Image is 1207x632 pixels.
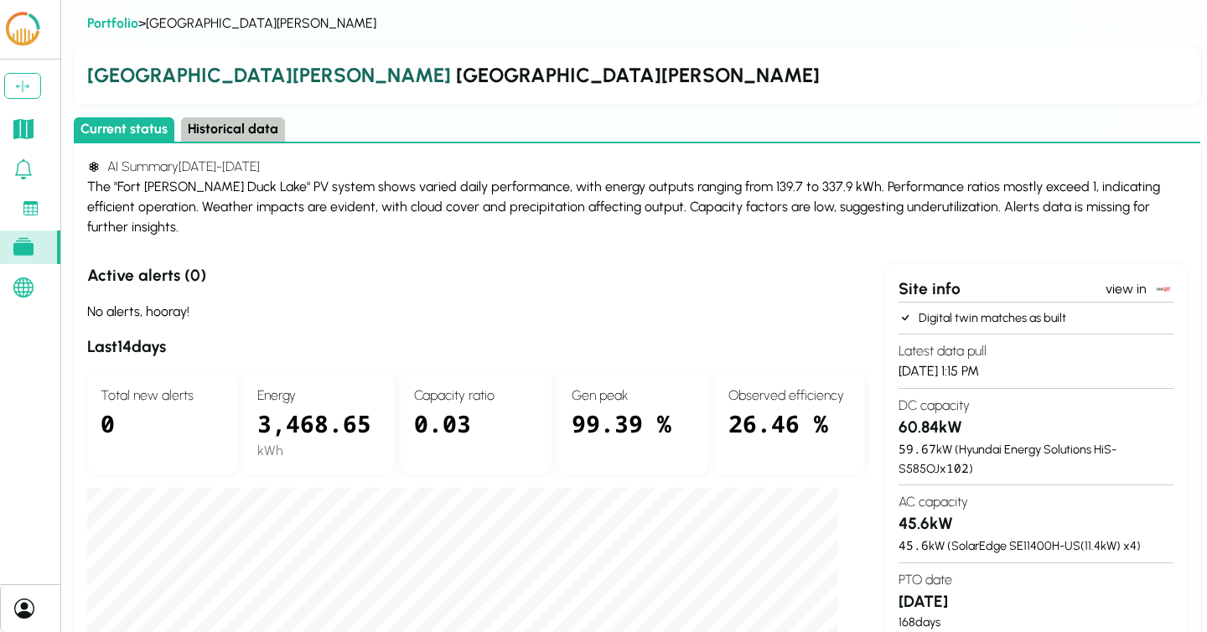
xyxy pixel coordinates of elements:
span: [GEOGRAPHIC_DATA][PERSON_NAME] [87,63,451,87]
div: 26.46 % [728,406,852,461]
span: 102 [946,460,969,476]
h2: [GEOGRAPHIC_DATA][PERSON_NAME] [87,60,1187,91]
div: 99.39 % [572,406,695,461]
h3: Active alerts ( 0 ) [87,264,865,288]
h4: Gen peak [572,386,695,406]
div: kW ( SolarEdge SE11400H-US ( 11.4 kW) x ) [899,536,1173,556]
h4: AC capacity [899,492,1173,512]
div: 3,468.65 [257,406,381,441]
h4: Observed efficiency [728,386,852,406]
span: 59.67 [899,441,936,457]
div: Site info [899,277,1106,302]
div: Select page state [74,117,1200,143]
h4: Total new alerts [101,386,224,406]
button: Current status [74,117,174,142]
div: > [GEOGRAPHIC_DATA][PERSON_NAME] [87,13,1187,34]
div: 0.03 [414,406,537,461]
h4: Latest data pull [899,341,1173,361]
a: view in [1106,277,1173,302]
a: Portfolio [87,15,138,31]
h4: PTO date [899,570,1173,590]
div: kW ( Hyundai Energy Solutions HiS-S585OJ x ) [899,440,1173,478]
h3: 45.6 kW [899,512,1173,536]
h3: Last 14 days [87,335,865,360]
img: SolarEdge [1153,279,1173,299]
span: 45.6 [899,537,929,553]
h3: 60.84 kW [899,416,1173,440]
button: Historical data [181,117,285,142]
img: LCOE.ai [3,10,43,49]
h4: Capacity ratio [414,386,537,406]
div: kWh [257,441,381,461]
h4: DC capacity [899,396,1173,416]
div: 168 days [899,614,1173,632]
div: No alerts, hooray! [87,302,865,322]
div: 0 [101,406,224,461]
h4: AI Summary [DATE] - [DATE] [87,157,1187,177]
h3: [DATE] [899,590,1173,614]
div: The "Fort [PERSON_NAME] Duck Lake" PV system shows varied daily performance, with energy outputs ... [87,177,1187,237]
span: 4 [1130,538,1137,553]
section: [DATE] 1:15 PM [899,334,1173,388]
h4: Energy [257,386,381,406]
div: Digital twin matches as built [899,309,1173,328]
